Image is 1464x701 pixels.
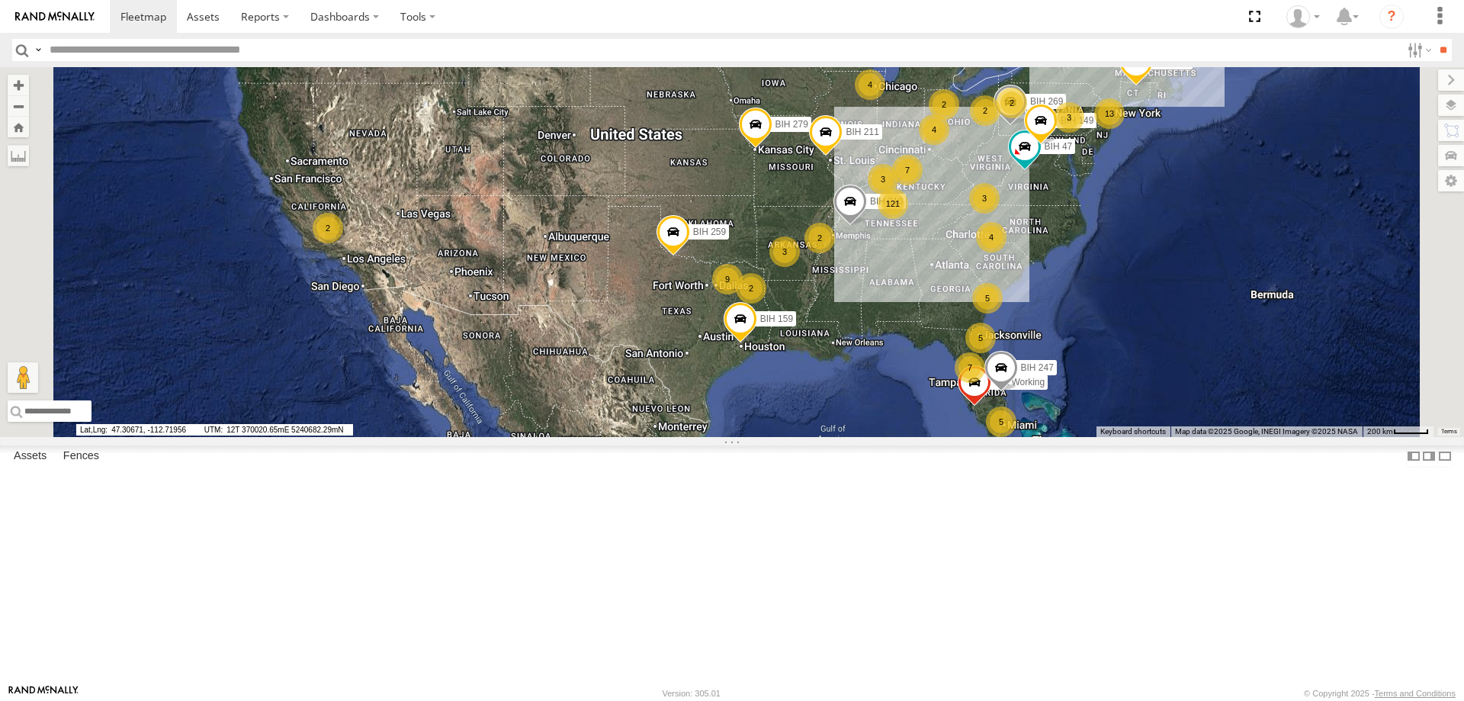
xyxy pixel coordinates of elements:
a: Visit our Website [8,686,79,701]
span: 12T 370020.65mE 5240682.29mN [201,424,353,436]
a: Terms and Conditions [1375,689,1456,698]
span: Map data ©2025 Google, INEGI Imagery ©2025 NASA [1175,427,1358,436]
span: BIH 259 [693,227,726,237]
div: 2 [997,88,1027,118]
label: Search Query [32,39,44,61]
a: Terms [1441,429,1457,435]
label: Dock Summary Table to the Right [1421,445,1437,468]
div: Version: 305.01 [663,689,721,698]
label: Map Settings [1438,170,1464,191]
div: 9 [712,264,743,294]
div: 5 [986,407,1016,437]
div: 2 [736,273,766,304]
i: ? [1379,5,1404,29]
div: 4 [919,114,949,145]
label: Dock Summary Table to the Left [1406,445,1421,468]
span: BIH 159 [760,314,793,324]
div: Nele . [1281,5,1325,28]
span: BIH 210 [870,196,903,207]
div: 3 [969,183,1000,214]
span: 200 km [1367,427,1393,436]
label: Fences [56,445,107,467]
div: 2 [970,95,1000,126]
div: 13 [1094,98,1125,129]
div: 4 [976,222,1006,252]
label: Measure [8,145,29,166]
div: 3 [868,164,898,195]
div: © Copyright 2025 - [1304,689,1456,698]
label: Assets [6,445,54,467]
label: Hide Summary Table [1437,445,1453,468]
div: 121 [878,188,908,219]
span: BIH 279 [775,119,808,130]
div: 3 [1054,102,1084,133]
div: 2 [804,223,835,253]
div: 7 [955,352,985,383]
img: rand-logo.svg [15,11,95,22]
span: BIH 47 [1045,141,1073,152]
span: BIH 247 [1021,362,1054,373]
button: Zoom in [8,75,29,95]
button: Drag Pegman onto the map to open Street View [8,362,38,393]
div: 2 [313,213,343,243]
div: 5 [972,283,1003,314]
div: 7 [892,155,923,185]
span: Not Working [994,377,1045,387]
div: 5 [965,323,996,353]
button: Zoom Home [8,117,29,137]
button: Keyboard shortcuts [1100,426,1166,437]
div: 3 [769,236,800,267]
span: BIH 211 [846,127,878,137]
button: Zoom out [8,95,29,117]
div: 4 [855,69,885,100]
div: 2 [929,89,959,120]
button: Map Scale: 200 km per 43 pixels [1363,426,1433,437]
label: Search Filter Options [1401,39,1434,61]
span: 47.30671, -112.71956 [76,424,198,436]
span: BIH 269 [1030,96,1063,107]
